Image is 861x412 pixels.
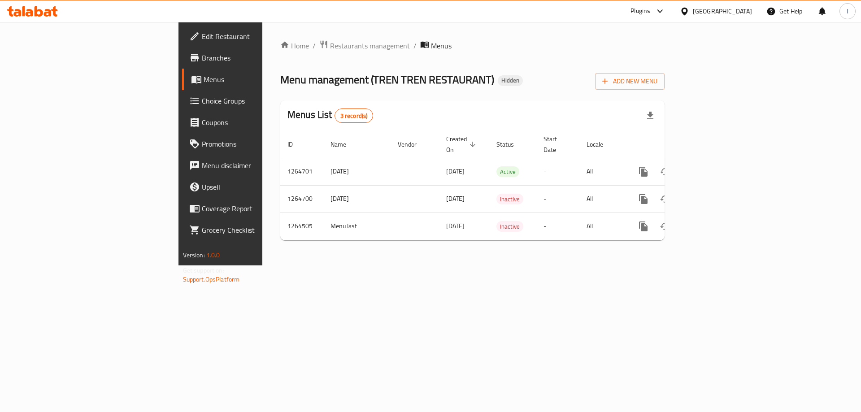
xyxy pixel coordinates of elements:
span: Add New Menu [602,76,657,87]
span: [DATE] [446,193,465,204]
span: Inactive [496,194,523,204]
a: Promotions [182,133,322,155]
span: Promotions [202,139,315,149]
span: [DATE] [446,220,465,232]
span: Active [496,167,519,177]
div: Active [496,166,519,177]
td: All [579,213,626,240]
span: Coupons [202,117,315,128]
td: Menu last [323,213,391,240]
span: Menus [204,74,315,85]
button: more [633,216,654,237]
span: Coverage Report [202,203,315,214]
th: Actions [626,131,726,158]
button: Change Status [654,161,676,182]
a: Support.OpsPlatform [183,273,240,285]
div: Total records count [335,108,374,123]
span: [DATE] [446,165,465,177]
span: Created On [446,134,478,155]
h2: Menus List [287,108,373,123]
a: Edit Restaurant [182,26,322,47]
span: Get support on: [183,265,224,276]
div: Export file [639,105,661,126]
span: ID [287,139,304,150]
td: - [536,213,579,240]
div: Inactive [496,221,523,232]
span: Vendor [398,139,428,150]
td: All [579,185,626,213]
span: Start Date [544,134,569,155]
span: Menu management ( TREN TREN RESTAURANT ) [280,69,494,90]
nav: breadcrumb [280,40,665,52]
span: Menu disclaimer [202,160,315,171]
div: Plugins [631,6,650,17]
a: Choice Groups [182,90,322,112]
a: Menu disclaimer [182,155,322,176]
button: more [633,161,654,182]
td: - [536,185,579,213]
a: Coupons [182,112,322,133]
span: 3 record(s) [335,112,373,120]
span: Name [330,139,358,150]
span: Edit Restaurant [202,31,315,42]
td: [DATE] [323,185,391,213]
span: I [847,6,848,16]
td: - [536,158,579,185]
span: Choice Groups [202,95,315,106]
a: Grocery Checklist [182,219,322,241]
div: Hidden [498,75,523,86]
button: Change Status [654,216,676,237]
span: Version: [183,249,205,261]
span: Upsell [202,182,315,192]
table: enhanced table [280,131,726,240]
span: Status [496,139,526,150]
a: Menus [182,69,322,90]
span: Restaurants management [330,40,410,51]
button: more [633,188,654,210]
button: Change Status [654,188,676,210]
div: [GEOGRAPHIC_DATA] [693,6,752,16]
button: Add New Menu [595,73,665,90]
span: Branches [202,52,315,63]
span: Locale [587,139,615,150]
span: Menus [431,40,452,51]
li: / [413,40,417,51]
td: All [579,158,626,185]
span: Inactive [496,221,523,232]
a: Upsell [182,176,322,198]
a: Restaurants management [319,40,410,52]
span: Grocery Checklist [202,225,315,235]
span: Hidden [498,77,523,84]
a: Branches [182,47,322,69]
span: 1.0.0 [206,249,220,261]
a: Coverage Report [182,198,322,219]
td: [DATE] [323,158,391,185]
